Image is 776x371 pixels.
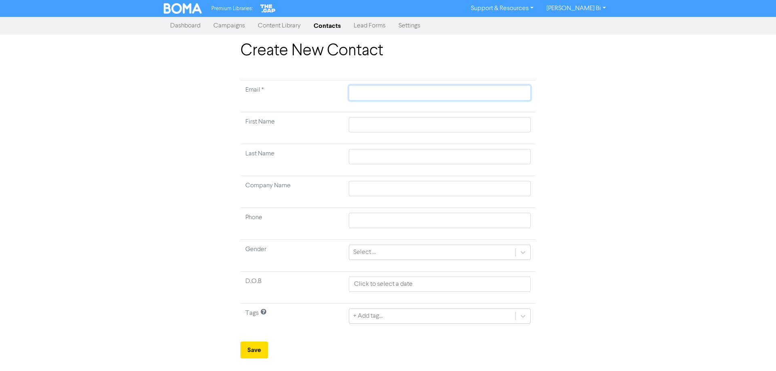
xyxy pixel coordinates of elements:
a: Content Library [251,18,307,34]
div: + Add tag... [353,311,383,321]
td: Phone [240,208,344,240]
td: First Name [240,112,344,144]
button: Save [240,342,268,358]
td: Last Name [240,144,344,176]
td: Company Name [240,176,344,208]
td: Tags [240,304,344,335]
a: Lead Forms [347,18,392,34]
a: Campaigns [207,18,251,34]
a: Contacts [307,18,347,34]
td: Gender [240,240,344,272]
img: BOMA Logo [164,3,202,14]
iframe: Chat Widget [736,332,776,371]
td: D.O.B [240,272,344,304]
div: Select ... [353,247,376,257]
a: [PERSON_NAME] Bi [540,2,612,15]
input: Click to select a date [349,277,531,292]
td: Required [240,80,344,112]
a: Support & Resources [464,2,540,15]
a: Settings [392,18,427,34]
a: Dashboard [164,18,207,34]
img: The Gap [259,3,277,14]
span: Premium Libraries: [211,6,253,11]
h1: Create New Contact [240,41,536,61]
